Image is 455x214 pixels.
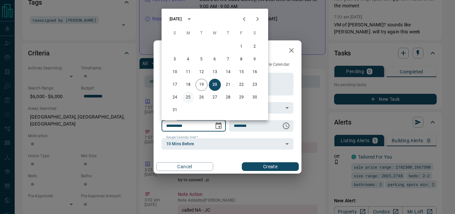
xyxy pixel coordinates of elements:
[209,66,221,78] button: 13
[249,79,261,91] button: 23
[249,27,261,40] span: Saturday
[249,41,261,53] button: 2
[251,12,264,26] button: Next month
[249,66,261,78] button: 16
[212,119,225,133] button: Choose date, selected date is Aug 20, 2025
[235,66,247,78] button: 15
[169,53,181,65] button: 3
[166,135,198,140] label: Google Calendar Alert
[184,13,195,25] button: calendar view is open, switch to year view
[222,79,234,91] button: 21
[249,91,261,103] button: 30
[279,119,293,133] button: Choose time, selected time is 6:00 AM
[222,66,234,78] button: 14
[222,53,234,65] button: 7
[237,12,251,26] button: Previous month
[249,53,261,65] button: 9
[196,66,208,78] button: 12
[196,91,208,103] button: 26
[169,104,181,116] button: 31
[182,79,194,91] button: 18
[235,53,247,65] button: 8
[242,162,299,171] button: Create
[235,27,247,40] span: Friday
[182,91,194,103] button: 25
[170,16,182,22] div: [DATE]
[235,41,247,53] button: 1
[156,162,213,171] button: Cancel
[169,79,181,91] button: 17
[196,53,208,65] button: 5
[169,66,181,78] button: 10
[196,79,208,91] button: 19
[196,27,208,40] span: Tuesday
[162,138,293,150] div: 10 Mins Before
[235,79,247,91] button: 22
[209,91,221,103] button: 27
[182,66,194,78] button: 11
[234,117,242,122] label: Time
[182,27,194,40] span: Monday
[222,91,234,103] button: 28
[154,40,198,62] h2: New Task
[169,91,181,103] button: 24
[169,27,181,40] span: Sunday
[209,79,221,91] button: 20
[166,117,175,122] label: Date
[182,53,194,65] button: 4
[222,27,234,40] span: Thursday
[235,91,247,103] button: 29
[209,27,221,40] span: Wednesday
[209,53,221,65] button: 6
